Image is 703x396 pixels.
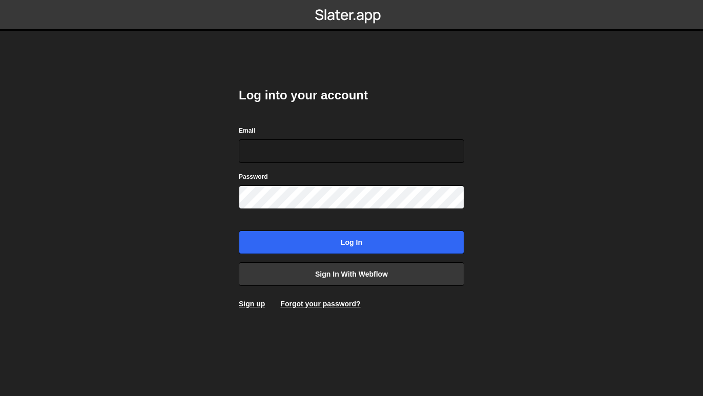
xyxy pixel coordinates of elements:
h2: Log into your account [239,87,464,103]
a: Sign up [239,300,265,308]
label: Email [239,126,255,136]
a: Forgot your password? [280,300,360,308]
input: Log in [239,231,464,254]
label: Password [239,172,268,182]
a: Sign in with Webflow [239,262,464,286]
